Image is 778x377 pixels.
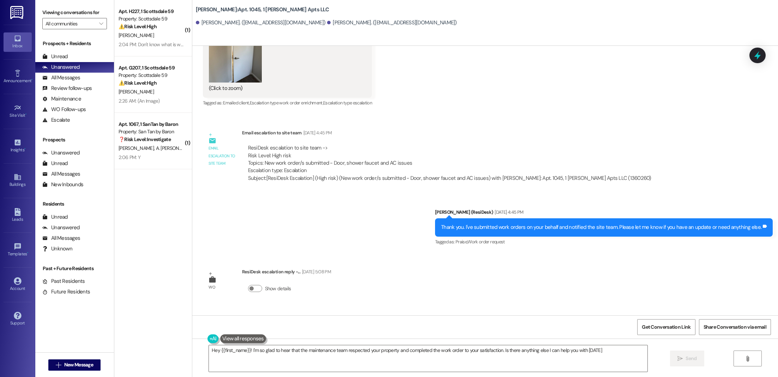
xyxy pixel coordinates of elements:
[119,80,157,86] strong: ⚠️ Risk Level: High
[248,175,651,182] div: Subject: [ResiDesk Escalation] (High risk) (New work order/s submitted - Door, shower faucet and ...
[704,323,766,331] span: Share Conversation via email
[468,239,505,245] span: Work order request
[4,310,32,329] a: Support
[42,95,81,103] div: Maintenance
[42,278,85,285] div: Past Residents
[27,250,28,255] span: •
[493,208,523,216] div: [DATE] 4:45 PM
[35,136,114,144] div: Prospects
[35,200,114,208] div: Residents
[42,74,80,81] div: All Messages
[99,21,103,26] i: 
[119,15,184,23] div: Property: Scottsdale 59
[441,224,761,231] div: Thank you. I've submitted work orders on your behalf and notified the site team. Please let me kn...
[745,356,750,361] i: 
[209,284,215,291] div: WO
[42,170,80,178] div: All Messages
[42,63,80,71] div: Unanswered
[4,241,32,260] a: Templates •
[119,121,184,128] div: Apt. 1067, 1 SanTan by Baron
[119,89,154,95] span: [PERSON_NAME]
[699,319,771,335] button: Share Conversation via email
[119,154,140,160] div: 2:06 PM: Y
[56,362,61,368] i: 
[642,323,690,331] span: Get Conversation Link
[4,275,32,294] a: Account
[4,136,32,156] a: Insights •
[42,245,72,253] div: Unknown
[25,112,26,117] span: •
[119,32,154,38] span: [PERSON_NAME]
[46,18,96,29] input: All communities
[196,6,329,13] b: [PERSON_NAME]: Apt. 1045, 1 [PERSON_NAME] Apts LLC
[637,319,695,335] button: Get Conversation Link
[248,144,651,175] div: ResiDesk escalation to site team -> Risk Level: High risk Topics: New work order/s submitted - Do...
[4,206,32,225] a: Leads
[300,268,331,275] div: [DATE] 5:08 PM
[35,265,114,272] div: Past + Future Residents
[42,181,83,188] div: New Inbounds
[250,100,323,106] span: Escalation type work order enrichment ,
[209,345,647,372] textarea: Hey {{first_name}}! I'm so glad to hear that the maintenance team respected your property and
[42,288,90,296] div: Future Residents
[48,359,101,371] button: New Message
[42,224,80,231] div: Unanswered
[435,208,773,218] div: [PERSON_NAME] (ResiDesk)
[42,213,68,221] div: Unread
[42,53,68,60] div: Unread
[42,85,92,92] div: Review follow-ups
[242,268,331,278] div: ResiDesk escalation reply -...
[42,116,70,124] div: Escalate
[119,145,156,151] span: [PERSON_NAME]
[4,171,32,190] a: Buildings
[435,237,773,247] div: Tagged as:
[119,128,184,135] div: Property: San Tan by Baron
[196,19,326,26] div: [PERSON_NAME]. ([EMAIL_ADDRESS][DOMAIN_NAME])
[31,77,32,82] span: •
[119,64,184,72] div: Apt. G207, 1 Scottsdale 59
[327,19,457,26] div: [PERSON_NAME]. ([EMAIL_ADDRESS][DOMAIN_NAME])
[156,145,196,151] span: A. [PERSON_NAME]
[677,356,683,361] i: 
[42,7,107,18] label: Viewing conversations for
[42,235,80,242] div: All Messages
[456,239,468,245] span: Praise ,
[209,85,314,92] div: (Click to zoom)
[265,285,291,292] label: Show details
[42,106,86,113] div: WO Follow-ups
[119,136,171,142] strong: ❓ Risk Level: Investigate
[119,72,184,79] div: Property: Scottsdale 59
[302,129,332,136] div: [DATE] 4:45 PM
[4,102,32,121] a: Site Visit •
[209,12,262,83] button: Zoom image
[119,8,184,15] div: Apt. H227, 1 Scottsdale 59
[64,361,93,369] span: New Message
[42,160,68,167] div: Unread
[670,351,704,366] button: Send
[24,146,25,151] span: •
[42,149,80,157] div: Unanswered
[4,32,32,51] a: Inbox
[223,100,249,106] span: Emailed client ,
[209,145,236,167] div: Email escalation to site team
[686,355,696,362] span: Send
[242,129,657,139] div: Email escalation to site team
[323,100,372,106] span: Escalation type escalation
[35,40,114,47] div: Prospects + Residents
[10,6,25,19] img: ResiDesk Logo
[119,23,157,30] strong: ⚠️ Risk Level: High
[119,98,160,104] div: 2:26 AM: (An Image)
[203,98,372,108] div: Tagged as:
